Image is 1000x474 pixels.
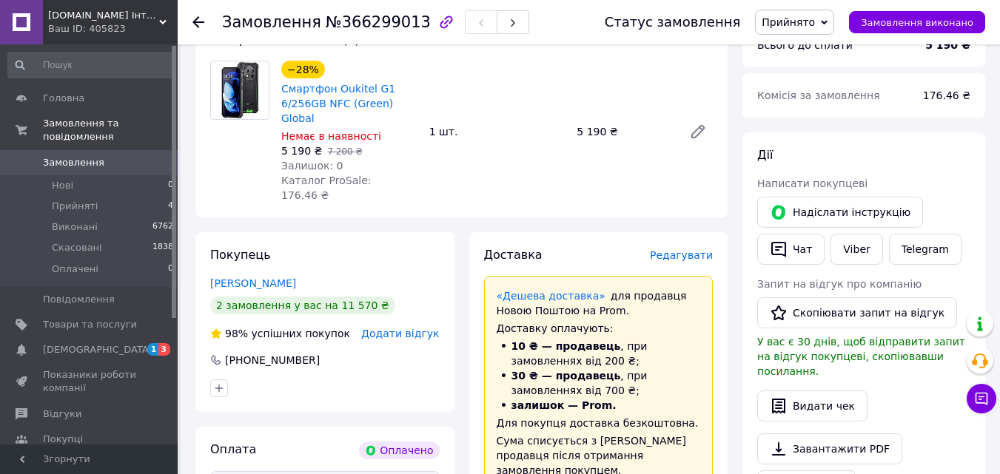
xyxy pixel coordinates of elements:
[168,263,173,276] span: 0
[210,297,395,314] div: 2 замовлення у вас на 11 570 ₴
[281,175,371,201] span: Каталог ProSale: 176.46 ₴
[497,288,701,318] div: для продавця Новою Поштою на Prom.
[43,92,84,105] span: Головна
[52,220,98,234] span: Виконані
[967,384,996,413] button: Чат з покупцем
[511,370,621,382] span: 30 ₴ — продавець
[497,321,701,336] div: Доставку оплачують:
[210,277,296,289] a: [PERSON_NAME]
[52,200,98,213] span: Прийняті
[830,234,882,265] a: Viber
[361,328,439,339] span: Додати відгук
[861,17,973,28] span: Замовлення виконано
[281,83,395,124] a: Смартфон Oukitel G1 6/256GB NFC (Green) Global
[762,16,815,28] span: Прийнято
[757,177,868,189] span: Написати покупцеві
[48,22,178,35] div: Ваш ID: 405823
[849,11,985,33] button: Замовлення виконано
[281,61,325,78] div: −28%
[52,263,98,276] span: Оплачені
[497,290,605,302] a: «Дешева доставка»
[222,13,321,31] span: Замовлення
[497,339,701,368] li: , при замовленнях від 200 ₴;
[923,89,970,101] span: 176.46 ₴
[511,399,617,411] span: залишок — Prom.
[224,353,321,368] div: [PHONE_NUMBER]
[757,336,965,377] span: У вас є 30 днів, щоб відправити запит на відгук покупцеві, скопіювавши посилання.
[43,293,115,306] span: Повідомлення
[281,160,343,172] span: Залишок: 0
[281,130,381,142] span: Немає в наявності
[484,248,543,262] span: Доставка
[158,343,170,356] span: 3
[168,200,173,213] span: 4
[210,248,271,262] span: Покупець
[423,121,571,142] div: 1 шт.
[52,179,73,192] span: Нові
[43,318,137,331] span: Товари та послуги
[757,148,773,162] span: Дії
[43,343,152,356] span: [DEMOGRAPHIC_DATA]
[43,407,81,421] span: Відгуки
[757,390,868,421] button: Видати чек
[497,368,701,398] li: , при замовленнях від 700 ₴;
[152,220,173,234] span: 6762
[925,39,970,51] b: 5 190 ₴
[571,121,677,142] div: 5 190 ₴
[43,433,83,446] span: Покупці
[210,442,256,456] span: Оплата
[497,416,701,430] div: Для покупця доставка безкоштовна.
[43,156,104,169] span: Замовлення
[757,197,923,228] button: Надіслати інструкцію
[48,9,159,22] span: Ankerok.com.ua Інтернет-магазин
[757,278,922,290] span: Запит на відгук про компанію
[757,297,957,328] button: Скопіювати запит на відгук
[281,145,322,157] span: 5 190 ₴
[147,343,159,356] span: 1
[192,15,204,30] div: Повернутися назад
[225,328,248,339] span: 98%
[326,13,431,31] span: №366299013
[605,15,741,30] div: Статус замовлення
[757,89,880,101] span: Комісія за замовлення
[757,39,853,51] span: Всього до сплати
[52,241,102,254] span: Скасовані
[683,117,713,146] a: Редагувати
[168,179,173,192] span: 0
[7,52,175,78] input: Пошук
[757,433,902,464] a: Завантажити PDF
[757,234,825,265] button: Чат
[650,249,713,261] span: Редагувати
[511,340,621,352] span: 10 ₴ — продавець
[327,146,362,157] span: 7 200 ₴
[43,117,178,143] span: Замовлення та повідомлення
[210,326,350,341] div: успішних покупок
[220,61,260,119] img: Смартфон Oukitel G1 6/256GB NFC (Green) Global
[359,441,439,459] div: Оплачено
[43,368,137,395] span: Показники роботи компанії
[210,33,360,47] span: Товари в замовленні (1)
[152,241,173,254] span: 1838
[889,234,962,265] a: Telegram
